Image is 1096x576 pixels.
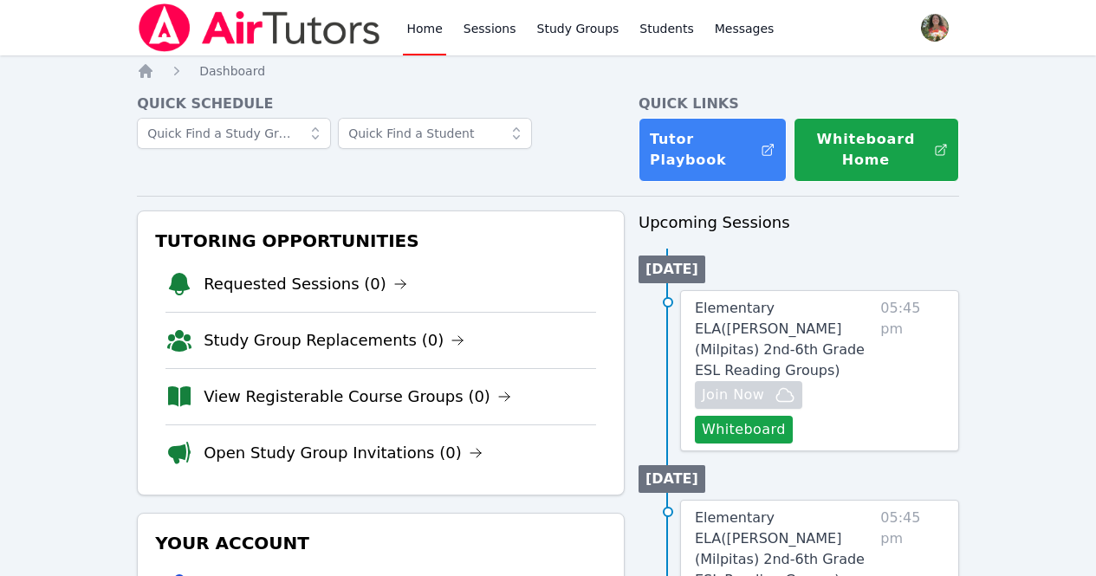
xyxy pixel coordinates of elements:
h4: Quick Schedule [137,94,625,114]
a: Study Group Replacements (0) [204,328,464,353]
span: Elementary ELA ( [PERSON_NAME] (Milpitas) 2nd-6th Grade ESL Reading Groups ) [695,300,865,379]
li: [DATE] [639,465,705,493]
h3: Upcoming Sessions [639,210,959,235]
li: [DATE] [639,256,705,283]
nav: Breadcrumb [137,62,959,80]
a: Dashboard [199,62,265,80]
span: Join Now [702,385,764,405]
input: Quick Find a Study Group [137,118,331,149]
h4: Quick Links [639,94,959,114]
button: Join Now [695,381,802,409]
input: Quick Find a Student [338,118,532,149]
span: 05:45 pm [880,298,944,443]
span: Messages [715,20,775,37]
h3: Your Account [152,527,610,559]
a: View Registerable Course Groups (0) [204,385,511,409]
a: Open Study Group Invitations (0) [204,441,483,465]
a: Elementary ELA([PERSON_NAME] (Milpitas) 2nd-6th Grade ESL Reading Groups) [695,298,873,381]
a: Tutor Playbook [639,118,787,182]
img: Air Tutors [137,3,382,52]
span: Dashboard [199,64,265,78]
button: Whiteboard [695,416,793,443]
a: Requested Sessions (0) [204,272,407,296]
h3: Tutoring Opportunities [152,225,610,256]
button: Whiteboard Home [794,118,959,182]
